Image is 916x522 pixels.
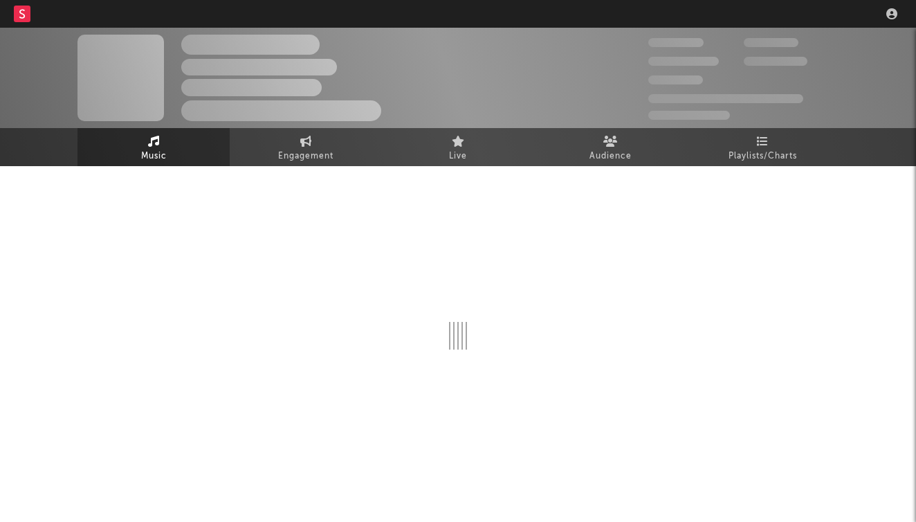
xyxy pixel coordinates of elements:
[648,111,730,120] span: Jump Score: 85.0
[729,148,797,165] span: Playlists/Charts
[648,38,704,47] span: 300,000
[141,148,167,165] span: Music
[278,148,333,165] span: Engagement
[744,38,798,47] span: 100,000
[648,57,719,66] span: 50,000,000
[686,128,839,166] a: Playlists/Charts
[382,128,534,166] a: Live
[77,128,230,166] a: Music
[744,57,807,66] span: 1,000,000
[230,128,382,166] a: Engagement
[534,128,686,166] a: Audience
[589,148,632,165] span: Audience
[648,94,803,103] span: 50,000,000 Monthly Listeners
[648,75,703,84] span: 100,000
[449,148,467,165] span: Live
